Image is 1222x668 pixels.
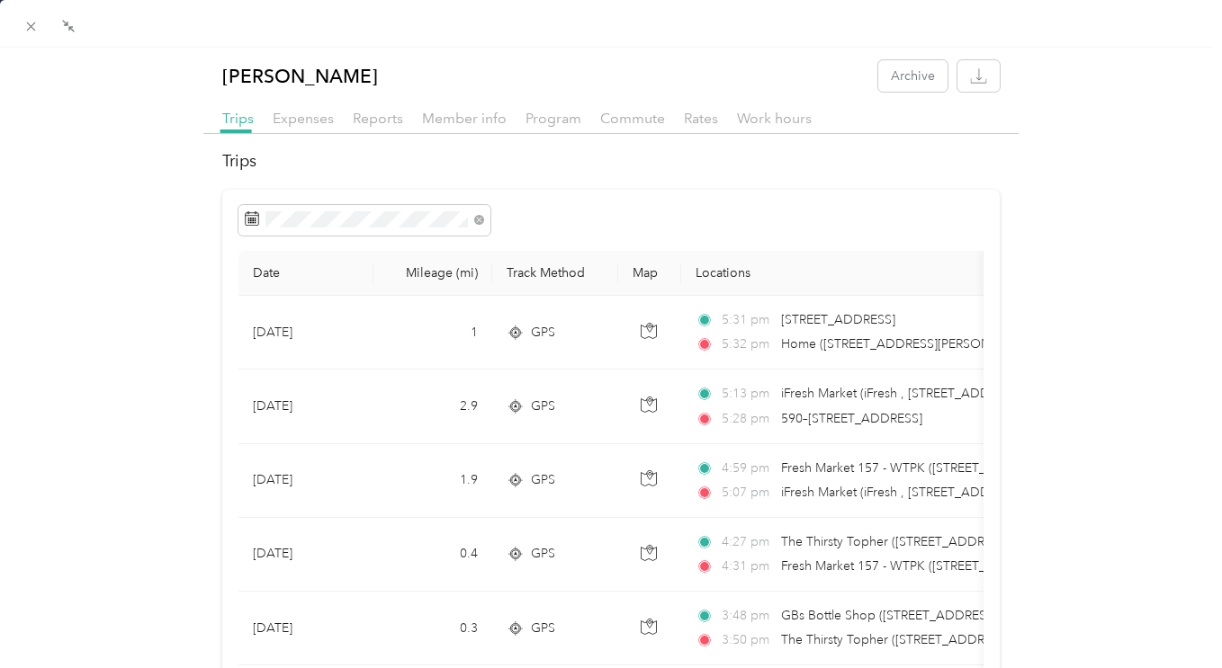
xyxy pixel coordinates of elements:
span: The Thirsty Topher ([STREET_ADDRESS][US_STATE]) [781,534,1079,549]
th: Map [618,251,681,296]
td: [DATE] [238,370,373,443]
span: 5:31 pm [722,310,773,330]
span: 5:32 pm [722,334,773,354]
td: 0.3 [373,592,492,665]
span: iFresh Market (iFresh , [STREET_ADDRESS]) [781,386,1026,401]
span: 5:28 pm [722,409,773,429]
td: [DATE] [238,296,373,370]
span: 590–[STREET_ADDRESS] [781,411,922,426]
span: Work hours [737,110,812,127]
span: 4:27 pm [722,532,773,552]
button: Archive [878,60,948,92]
span: Rates [684,110,718,127]
span: 5:13 pm [722,384,773,404]
iframe: Everlance-gr Chat Button Frame [1121,567,1222,668]
span: [STREET_ADDRESS] [781,312,895,327]
span: GPS [531,544,555,564]
td: [DATE] [238,444,373,518]
td: [DATE] [238,518,373,592]
span: GBs Bottle Shop ([STREET_ADDRESS][US_STATE]) [781,608,1066,623]
th: Date [238,251,373,296]
span: GPS [531,470,555,490]
span: Expenses [273,110,334,127]
td: 1 [373,296,492,370]
td: 1.9 [373,444,492,518]
span: 4:31 pm [722,557,773,576]
span: Reports [353,110,403,127]
span: 4:59 pm [722,459,773,478]
span: Member info [422,110,507,127]
td: 2.9 [373,370,492,443]
span: 5:07 pm [722,483,773,503]
span: Program [526,110,581,127]
h2: Trips [222,149,999,174]
span: The Thirsty Topher ([STREET_ADDRESS][US_STATE]) [781,632,1079,647]
span: GPS [531,396,555,416]
span: Home ([STREET_ADDRESS][PERSON_NAME]) [781,336,1041,352]
span: 3:48 pm [722,606,773,626]
th: Locations [681,251,1095,296]
span: Fresh Market 157 - WTPK ([STREET_ADDRESS][PERSON_NAME]) [781,558,1150,574]
span: Fresh Market 157 - WTPK ([STREET_ADDRESS][PERSON_NAME]) [781,460,1150,476]
p: [PERSON_NAME] [222,60,378,92]
th: Mileage (mi) [373,251,492,296]
span: 3:50 pm [722,630,773,650]
td: 0.4 [373,518,492,592]
td: [DATE] [238,592,373,665]
span: Trips [222,110,254,127]
span: Commute [600,110,665,127]
th: Track Method [492,251,618,296]
span: iFresh Market (iFresh , [STREET_ADDRESS]) [781,485,1026,500]
span: GPS [531,323,555,343]
span: GPS [531,619,555,638]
